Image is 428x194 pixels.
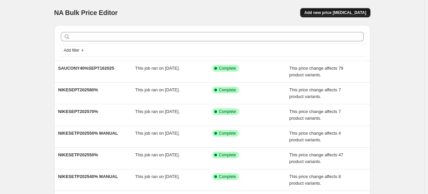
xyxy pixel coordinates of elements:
[219,174,236,179] span: Complete
[58,66,114,71] span: SAUCONY40%SEPT162025
[61,46,88,54] button: Add filter
[135,66,180,71] span: This job ran on [DATE].
[289,87,341,99] span: This price change affects 7 product variants.
[289,152,343,164] span: This price change affects 47 product variants.
[289,109,341,121] span: This price change affects 7 product variants.
[64,48,80,53] span: Add filter
[219,152,236,158] span: Complete
[135,174,180,179] span: This job ran on [DATE].
[219,66,236,71] span: Complete
[289,174,341,186] span: This price change affects 8 product variants.
[135,152,180,157] span: This job ran on [DATE].
[58,174,118,179] span: NIKESETP202540% MANUAL
[135,131,180,136] span: This job ran on [DATE].
[289,131,341,142] span: This price change affects 4 product variants.
[135,87,180,92] span: This job ran on [DATE].
[219,87,236,93] span: Complete
[135,109,180,114] span: This job ran on [DATE].
[58,109,98,114] span: NIKESEPT202570%
[58,131,118,136] span: NIKESETP202550% MANUAL
[58,152,98,157] span: NIKESETP202550%
[219,109,236,114] span: Complete
[300,8,370,17] button: Add new price [MEDICAL_DATA]
[219,131,236,136] span: Complete
[58,87,98,92] span: NIKESEPT202580%
[54,9,118,16] span: NA Bulk Price Editor
[304,10,366,15] span: Add new price [MEDICAL_DATA]
[289,66,343,77] span: This price change affects 79 product variants.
